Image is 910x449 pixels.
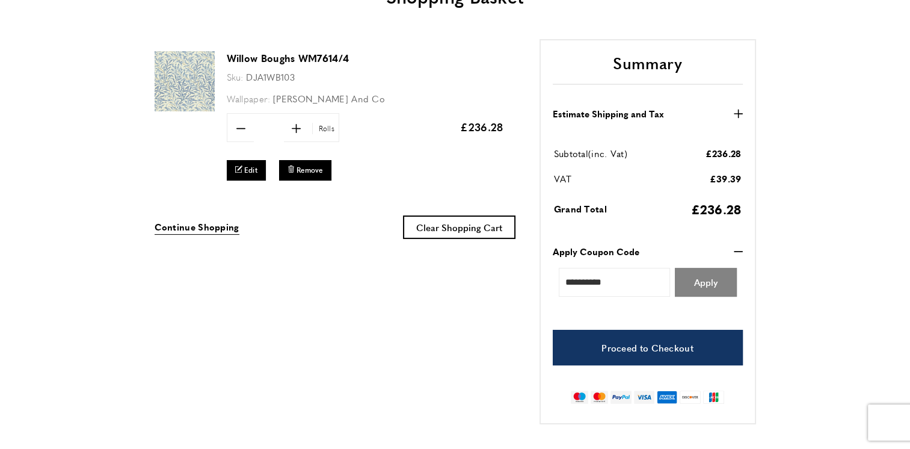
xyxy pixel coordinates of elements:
[155,220,239,235] a: Continue Shopping
[246,70,295,83] span: DJA1WB103
[553,107,743,121] button: Estimate Shipping and Tax
[571,391,588,404] img: maestro
[312,123,338,134] span: Rolls
[553,244,743,259] button: Apply Coupon Code
[297,165,323,175] span: Remove
[155,51,215,111] img: Willow Boughs WM7614/4
[460,119,503,134] span: £236.28
[273,92,385,105] span: [PERSON_NAME] And Co
[675,268,737,297] button: Apply
[610,391,632,404] img: paypal
[554,172,572,185] span: VAT
[244,165,257,175] span: Edit
[634,391,654,404] img: visa
[155,103,215,113] a: Willow Boughs WM7614/4
[657,391,678,404] img: american-express
[227,160,266,180] a: Edit Willow Boughs WM7614/4
[227,70,244,83] span: Sku:
[680,391,701,404] img: discover
[554,147,588,159] span: Subtotal
[227,92,271,105] span: Wallpaper:
[553,330,743,365] a: Proceed to Checkout
[403,215,515,239] button: Clear Shopping Cart
[705,147,741,159] span: £236.28
[227,51,349,65] a: Willow Boughs WM7614/4
[703,391,724,404] img: jcb
[279,160,331,180] button: Remove Willow Boughs WM7614/4
[588,147,627,159] span: (inc. Vat)
[591,391,608,404] img: mastercard
[155,220,239,233] span: Continue Shopping
[554,202,607,215] span: Grand Total
[553,107,664,121] strong: Estimate Shipping and Tax
[553,244,639,259] strong: Apply Coupon Code
[710,172,742,185] span: £39.39
[553,52,743,85] h2: Summary
[694,277,718,286] span: Apply
[690,200,741,218] span: £236.28
[416,221,502,234] span: Clear Shopping Cart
